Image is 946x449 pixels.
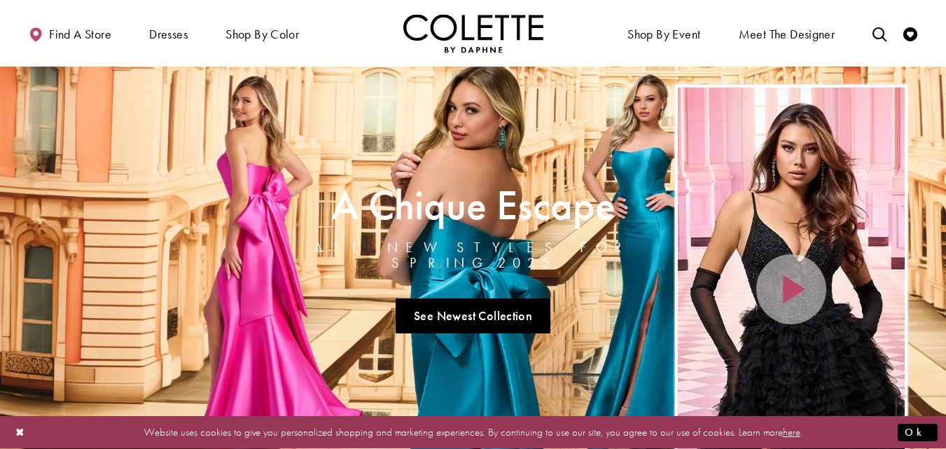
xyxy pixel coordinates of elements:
a: here [783,425,800,439]
button: Submit Dialog [898,424,938,441]
p: Website uses cookies to give you personalized shopping and marketing experiences. By continuing t... [101,423,845,442]
ul: Slider Links [271,293,675,339]
a: See Newest Collection A Chique Escape All New Styles For Spring 2025 [396,298,551,333]
button: Close Dialog [8,420,32,445]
